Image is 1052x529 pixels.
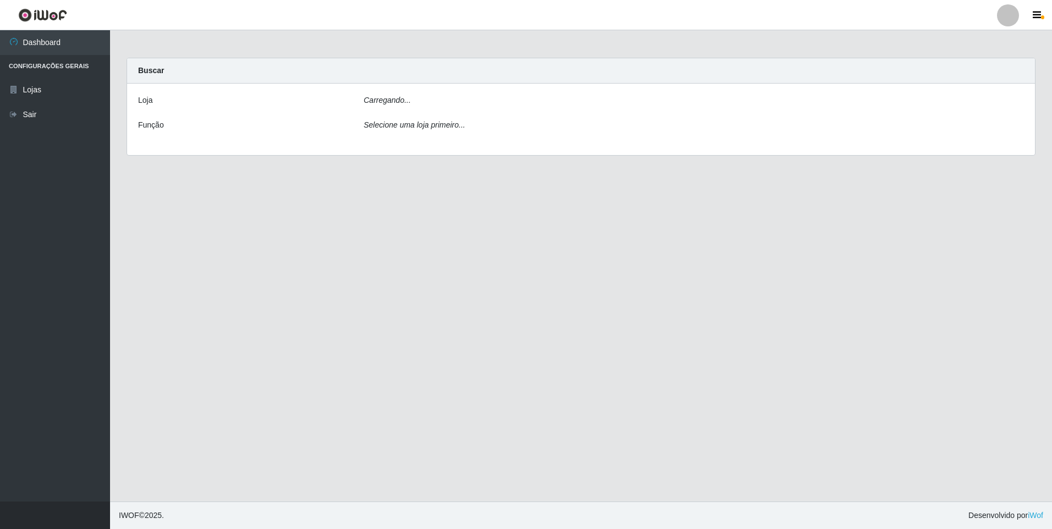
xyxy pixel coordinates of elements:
label: Função [138,119,164,131]
a: iWof [1028,511,1043,520]
span: Desenvolvido por [968,510,1043,521]
strong: Buscar [138,66,164,75]
i: Carregando... [364,96,411,104]
label: Loja [138,95,152,106]
span: © 2025 . [119,510,164,521]
i: Selecione uma loja primeiro... [364,120,465,129]
span: IWOF [119,511,139,520]
img: CoreUI Logo [18,8,67,22]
